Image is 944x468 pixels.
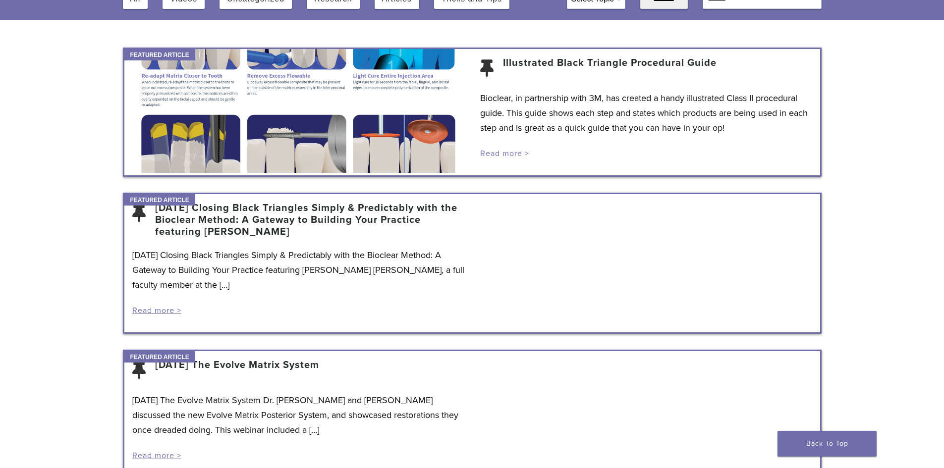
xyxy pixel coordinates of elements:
[503,57,717,81] a: Illustrated Black Triangle Procedural Guide
[155,359,319,383] a: [DATE] The Evolve Matrix System
[777,431,877,457] a: Back To Top
[132,248,464,292] p: [DATE] Closing Black Triangles Simply & Predictably with the Bioclear Method: A Gateway to Buildi...
[480,149,529,158] a: Read more >
[132,306,181,315] a: Read more >
[155,202,464,238] a: [DATE] Closing Black Triangles Simply & Predictably with the Bioclear Method: A Gateway to Buildi...
[480,91,812,135] p: Bioclear, in partnership with 3M, has created a handy illustrated Class II procedural guide. This...
[132,451,181,461] a: Read more >
[132,393,464,437] p: [DATE] The Evolve Matrix System Dr. [PERSON_NAME] and [PERSON_NAME] discussed the new Evolve Matr...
